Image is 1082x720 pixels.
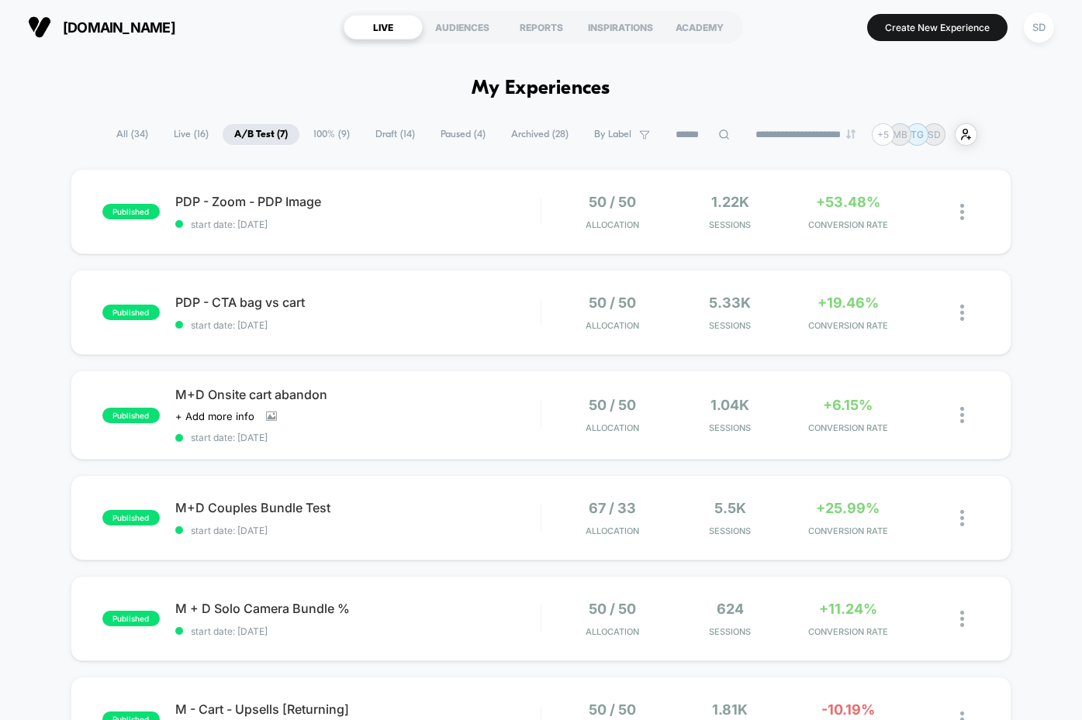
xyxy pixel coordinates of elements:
span: 5.5k [714,500,746,516]
span: 50 / 50 [589,701,636,718]
button: SD [1019,12,1059,43]
div: + 5 [872,123,894,146]
span: +53.48% [816,194,880,210]
span: Allocation [586,626,639,637]
img: close [960,305,964,321]
span: 1.22k [711,194,749,210]
span: CONVERSION RATE [793,626,903,637]
div: ACADEMY [660,15,739,40]
span: A/B Test ( 7 ) [223,124,299,145]
span: Draft ( 14 ) [364,124,427,145]
span: 1.04k [710,397,749,413]
span: +11.24% [819,601,877,617]
span: Live ( 16 ) [162,124,220,145]
div: REPORTS [502,15,581,40]
div: SD [1024,12,1054,43]
span: start date: [DATE] [175,525,541,536]
span: 50 / 50 [589,295,636,311]
span: Archived ( 28 ) [500,124,580,145]
span: Sessions [675,422,785,433]
img: close [960,611,964,627]
span: Allocation [586,525,639,536]
span: Paused ( 4 ) [429,124,497,145]
div: LIVE [344,15,423,40]
p: TG [911,129,924,140]
span: CONVERSION RATE [793,422,903,433]
span: +19.46% [818,295,879,311]
span: published [102,611,160,626]
span: start date: [DATE] [175,625,541,637]
span: 100% ( 9 ) [302,124,361,145]
img: close [960,407,964,423]
span: 50 / 50 [589,601,636,617]
span: published [102,510,160,525]
p: MB [893,129,907,140]
span: 50 / 50 [589,194,636,210]
span: published [102,305,160,320]
span: Allocation [586,422,639,433]
span: Allocation [586,219,639,230]
span: start date: [DATE] [175,219,541,230]
span: PDP - Zoom - PDP Image [175,194,541,209]
span: M+D Couples Bundle Test [175,500,541,515]
span: By Label [594,129,631,140]
h1: My Experiences [472,78,610,100]
span: 67 / 33 [589,500,636,516]
span: All ( 34 ) [105,124,160,145]
span: M + D Solo Camera Bundle % [175,601,541,616]
span: start date: [DATE] [175,319,541,331]
span: Allocation [586,320,639,331]
span: 624 [717,601,744,617]
span: CONVERSION RATE [793,525,903,536]
span: published [102,204,160,219]
span: CONVERSION RATE [793,320,903,331]
button: [DOMAIN_NAME] [23,15,180,40]
img: Visually logo [28,16,51,39]
img: end [846,129,856,139]
span: start date: [DATE] [175,432,541,443]
span: Sessions [675,320,785,331]
div: AUDIENCES [423,15,502,40]
span: 5.33k [709,295,751,311]
span: PDP - CTA bag vs cart [175,295,541,310]
p: SD [928,129,941,140]
span: M+D Onsite cart abandon [175,387,541,402]
span: +25.99% [816,500,880,516]
span: published [102,408,160,423]
button: Create New Experience [867,14,1008,41]
img: close [960,510,964,526]
span: -10.19% [821,701,875,718]
span: + Add more info [175,410,254,422]
span: Sessions [675,219,785,230]
span: 50 / 50 [589,397,636,413]
div: INSPIRATIONS [581,15,660,40]
span: Sessions [675,525,785,536]
span: [DOMAIN_NAME] [63,19,175,36]
span: CONVERSION RATE [793,219,903,230]
span: Sessions [675,626,785,637]
span: 1.81k [712,701,748,718]
span: M - Cart - Upsells [Returning] [175,701,541,717]
img: close [960,204,964,220]
span: +6.15% [823,397,873,413]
